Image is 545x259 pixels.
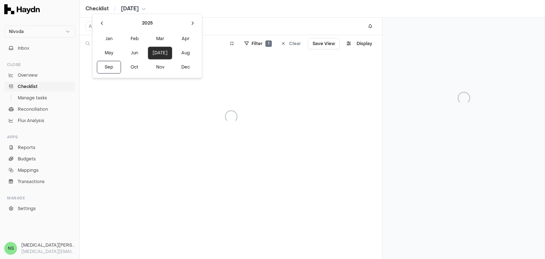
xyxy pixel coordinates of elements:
button: Feb [122,32,147,45]
button: [DATE] [148,46,172,59]
button: Dec [174,61,198,73]
button: Aug [174,46,198,59]
button: Sep [97,61,121,73]
button: Apr [174,32,198,45]
button: Nov [148,61,172,73]
button: May [97,46,121,59]
button: Oct [122,61,147,73]
button: Mar [148,32,172,45]
button: Jun [122,46,147,59]
span: 2025 [142,20,153,26]
button: Jan [97,32,121,45]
